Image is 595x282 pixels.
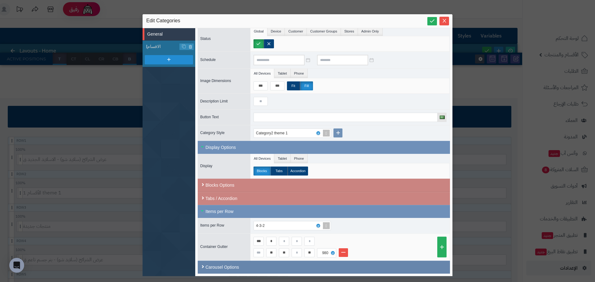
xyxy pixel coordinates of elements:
[288,167,308,176] label: Accordion
[274,154,290,163] li: Tablet
[200,245,228,249] span: Container Gutter
[440,115,445,119] img: العربية
[341,27,358,36] li: Stores
[271,167,288,176] label: Tabs
[253,167,271,176] label: Blocks
[9,258,24,273] div: Open Intercom Messenger
[287,81,300,90] label: Fit
[200,131,225,135] span: Category Style
[200,58,216,62] span: Schedule
[143,28,195,41] li: General
[198,141,450,154] div: Display Options
[198,205,450,218] div: Items per Row
[300,81,313,90] label: Fill
[250,154,274,163] li: All Devices
[198,179,450,192] div: Blocks Options
[291,154,308,163] li: Phone
[285,27,307,36] li: Customer
[250,27,267,36] li: Global
[250,69,274,78] li: All Devices
[319,249,333,257] div: 980
[147,43,180,50] span: الاقسام
[358,27,383,36] li: Admin Only
[200,79,231,83] span: Image Dimensions
[307,27,341,36] li: Customer Groups
[274,69,290,78] li: Tablet
[146,17,180,25] span: Edit Categories
[200,164,212,168] span: Display
[200,223,224,228] span: Items per Row
[198,261,450,274] div: Carousel Options
[198,192,450,205] div: Tabs / Accordion
[291,69,308,78] li: Phone
[200,115,219,119] span: Button Text
[200,99,228,103] span: Description Limit
[256,129,294,137] div: Category2 theme 1
[439,17,449,25] button: Close
[267,27,285,36] li: Device
[200,37,211,41] span: Status
[256,221,271,230] div: 4-3-2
